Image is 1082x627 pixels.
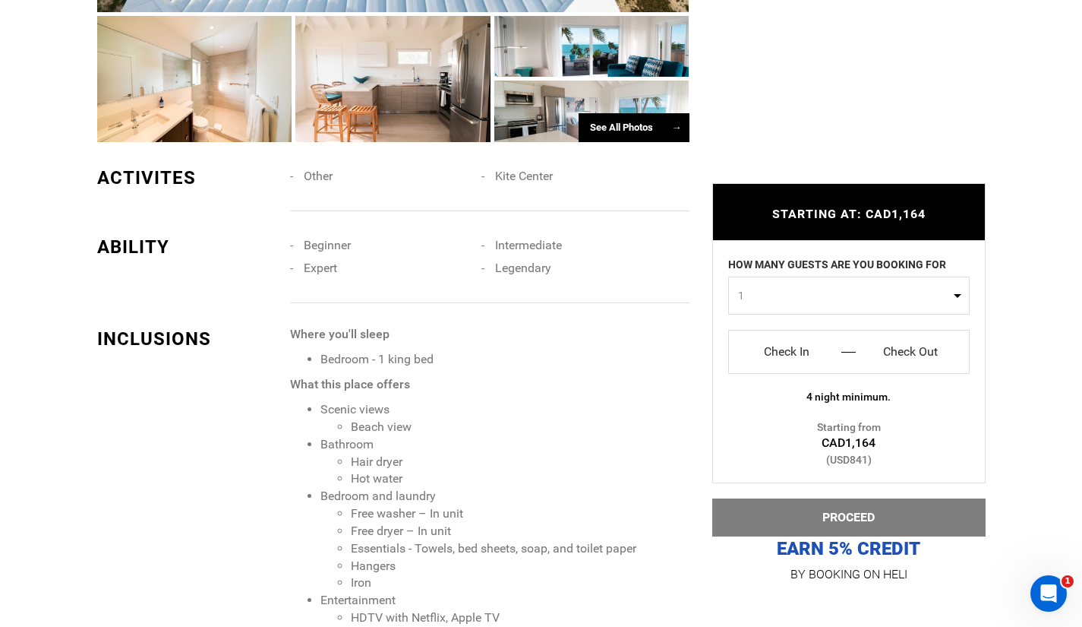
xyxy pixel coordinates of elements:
span: Kite Center [495,169,553,183]
div: CAD1,164 [713,435,985,452]
span: Intermediate [495,238,562,252]
div: See All Photos [579,113,689,143]
span: 1 [1061,575,1074,587]
span: Legendary [495,261,551,275]
li: Hair dryer [351,454,689,471]
li: HDTV with Netflix, Apple TV [351,610,689,627]
span: → [672,122,682,133]
button: 1 [728,277,970,315]
div: ACTIVITES [97,165,279,191]
li: Entertainment [320,592,689,627]
li: Free dryer – In unit [351,523,689,540]
strong: Where you'll sleep [290,327,390,341]
strong: What this place offers [290,377,410,391]
li: Iron [351,575,689,592]
li: Bathroom [320,436,689,489]
li: Scenic views [320,401,689,436]
span: 1 [738,288,950,303]
li: Bedroom and laundry [320,488,689,592]
li: Hangers [351,558,689,575]
div: (USD841) [713,452,985,467]
div: ABILITY [97,234,279,260]
span: 4 night minimum. [806,391,891,403]
li: Essentials - Towels, bed sheets, soap, and toilet paper [351,540,689,558]
span: Beginner [304,238,351,252]
li: Beach view [351,419,689,436]
li: Hot water [351,470,689,488]
span: Other [304,169,333,183]
button: PROCEED [712,499,986,537]
div: INCLUSIONS [97,326,279,352]
p: Bedroom - 1 king bed [320,351,689,369]
span: Expert [304,261,337,275]
p: BY BOOKING ON HELI [712,564,986,585]
li: Free washer – In unit [351,505,689,523]
label: HOW MANY GUESTS ARE YOU BOOKING FOR [728,257,946,277]
iframe: Intercom live chat [1030,575,1067,612]
div: Starting from [713,420,985,467]
span: STARTING AT: CAD1,164 [772,207,926,221]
